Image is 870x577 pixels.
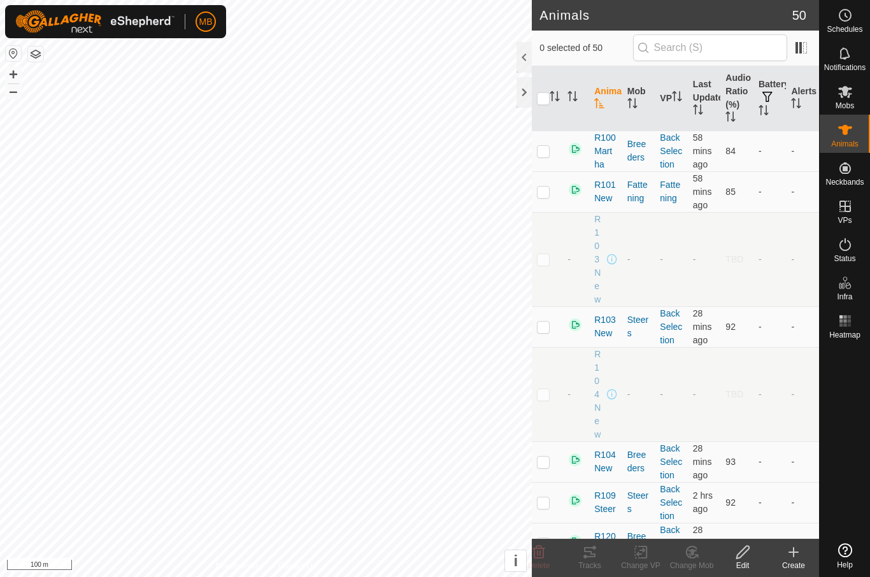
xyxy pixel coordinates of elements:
a: Back Selection [660,308,682,345]
a: Back Selection [660,443,682,480]
span: R100Martha [594,131,617,171]
a: Back Selection [660,132,682,169]
p-sorticon: Activate to sort [672,93,682,103]
div: Breeders [627,138,650,164]
span: Schedules [827,25,862,33]
td: - [786,171,819,212]
th: Alerts [786,66,819,131]
span: VPs [838,217,852,224]
span: 86 [725,538,736,548]
td: - [786,306,819,347]
img: returning on [567,452,583,467]
td: - [753,306,787,347]
app-display-virtual-paddock-transition: - [660,254,663,264]
span: 4 Oct 2025 at 8:03 pm [693,525,712,562]
button: + [6,67,21,82]
p-sorticon: Activate to sort [693,106,703,117]
span: Neckbands [825,178,864,186]
span: Delete [528,561,550,570]
p-sorticon: Activate to sort [627,100,638,110]
div: Change Mob [666,560,717,571]
span: TBD [725,389,743,399]
img: Gallagher Logo [15,10,175,33]
button: i [505,550,526,571]
div: - [627,253,650,266]
a: Fattening [660,180,680,203]
td: - [753,347,787,441]
div: Change VP [615,560,666,571]
td: - [753,171,787,212]
span: 4 Oct 2025 at 8:03 pm [693,443,712,480]
span: 0 selected of 50 [539,41,632,55]
div: - [627,388,650,401]
div: Create [768,560,819,571]
td: - [753,441,787,482]
th: Animal [589,66,622,131]
span: 4 Oct 2025 at 8:03 pm [693,308,712,345]
th: Mob [622,66,655,131]
img: returning on [567,493,583,508]
span: R103New [594,313,617,340]
span: Notifications [824,64,866,71]
img: returning on [567,317,583,332]
span: R103New [594,213,604,306]
button: Reset Map [6,46,21,61]
p-sorticon: Activate to sort [594,100,604,110]
h2: Animals [539,8,792,23]
div: Steers [627,313,650,340]
span: R109Steer [594,489,617,516]
a: Back Selection [660,484,682,521]
span: R101New [594,178,617,205]
span: - [567,254,571,264]
td: - [786,523,819,564]
div: Fattening [627,178,650,205]
span: Animals [831,140,859,148]
div: Tracks [564,560,615,571]
span: R104New [594,448,617,475]
span: 50 [792,6,806,25]
span: - [693,254,696,264]
td: - [786,131,819,171]
span: 84 [725,146,736,156]
div: Steers [627,489,650,516]
span: Status [834,255,855,262]
a: Privacy Policy [216,560,264,572]
span: 4 Oct 2025 at 7:33 pm [693,132,712,169]
p-sorticon: Activate to sort [725,113,736,124]
td: - [753,131,787,171]
span: R104New [594,348,604,441]
p-sorticon: Activate to sort [550,93,560,103]
img: returning on [567,534,583,549]
th: VP [655,66,688,131]
p-sorticon: Activate to sort [567,93,578,103]
span: 85 [725,187,736,197]
td: - [753,482,787,523]
p-sorticon: Activate to sort [791,100,801,110]
th: Audio Ratio (%) [720,66,753,131]
div: Breeders [627,448,650,475]
span: Infra [837,293,852,301]
span: Mobs [836,102,854,110]
span: Help [837,561,853,569]
button: – [6,83,21,99]
td: - [753,523,787,564]
th: Last Updated [688,66,721,131]
img: returning on [567,141,583,157]
span: TBD [725,254,743,264]
div: Breeders [627,530,650,557]
td: - [786,212,819,306]
a: Help [820,538,870,574]
span: 93 [725,457,736,467]
td: - [786,482,819,523]
span: 4 Oct 2025 at 7:33 pm [693,173,712,210]
td: - [786,441,819,482]
span: Heatmap [829,331,860,339]
td: - [753,212,787,306]
p-sorticon: Activate to sort [759,107,769,117]
span: i [513,552,518,569]
span: 4 Oct 2025 at 5:33 pm [693,490,713,514]
a: Contact Us [278,560,316,572]
div: Edit [717,560,768,571]
span: R120New [594,530,617,557]
td: - [786,347,819,441]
